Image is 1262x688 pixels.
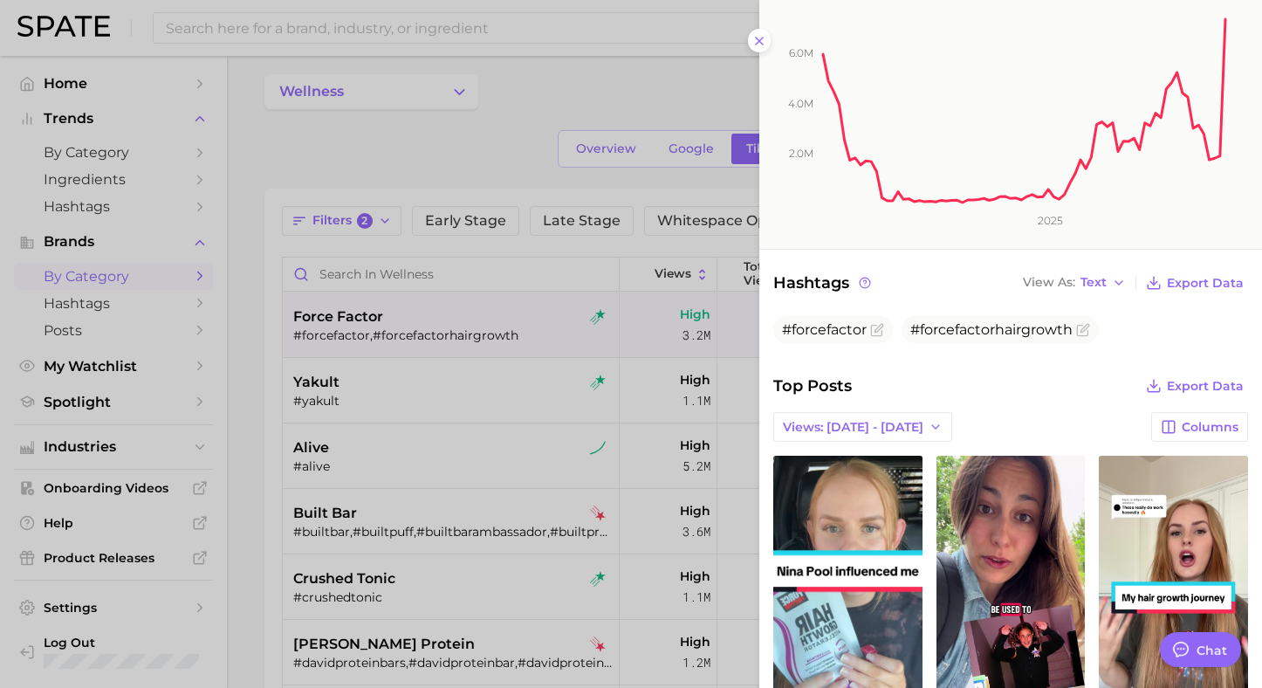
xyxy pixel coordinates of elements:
[1142,374,1248,398] button: Export Data
[1023,278,1075,287] span: View As
[870,323,884,337] button: Flag as miscategorized or irrelevant
[1019,272,1130,294] button: View AsText
[910,321,1073,338] span: #forcefactorhairgrowth
[1142,271,1248,295] button: Export Data
[783,420,923,435] span: Views: [DATE] - [DATE]
[1076,323,1090,337] button: Flag as miscategorized or irrelevant
[789,147,813,160] tspan: 2.0m
[1182,420,1238,435] span: Columns
[1167,276,1244,291] span: Export Data
[782,321,867,338] span: #forcefactor
[1167,379,1244,394] span: Export Data
[788,97,813,110] tspan: 4.0m
[1151,412,1248,442] button: Columns
[789,46,813,59] tspan: 6.0m
[1080,278,1107,287] span: Text
[1038,214,1063,227] tspan: 2025
[773,374,852,398] span: Top Posts
[773,271,874,295] span: Hashtags
[773,412,952,442] button: Views: [DATE] - [DATE]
